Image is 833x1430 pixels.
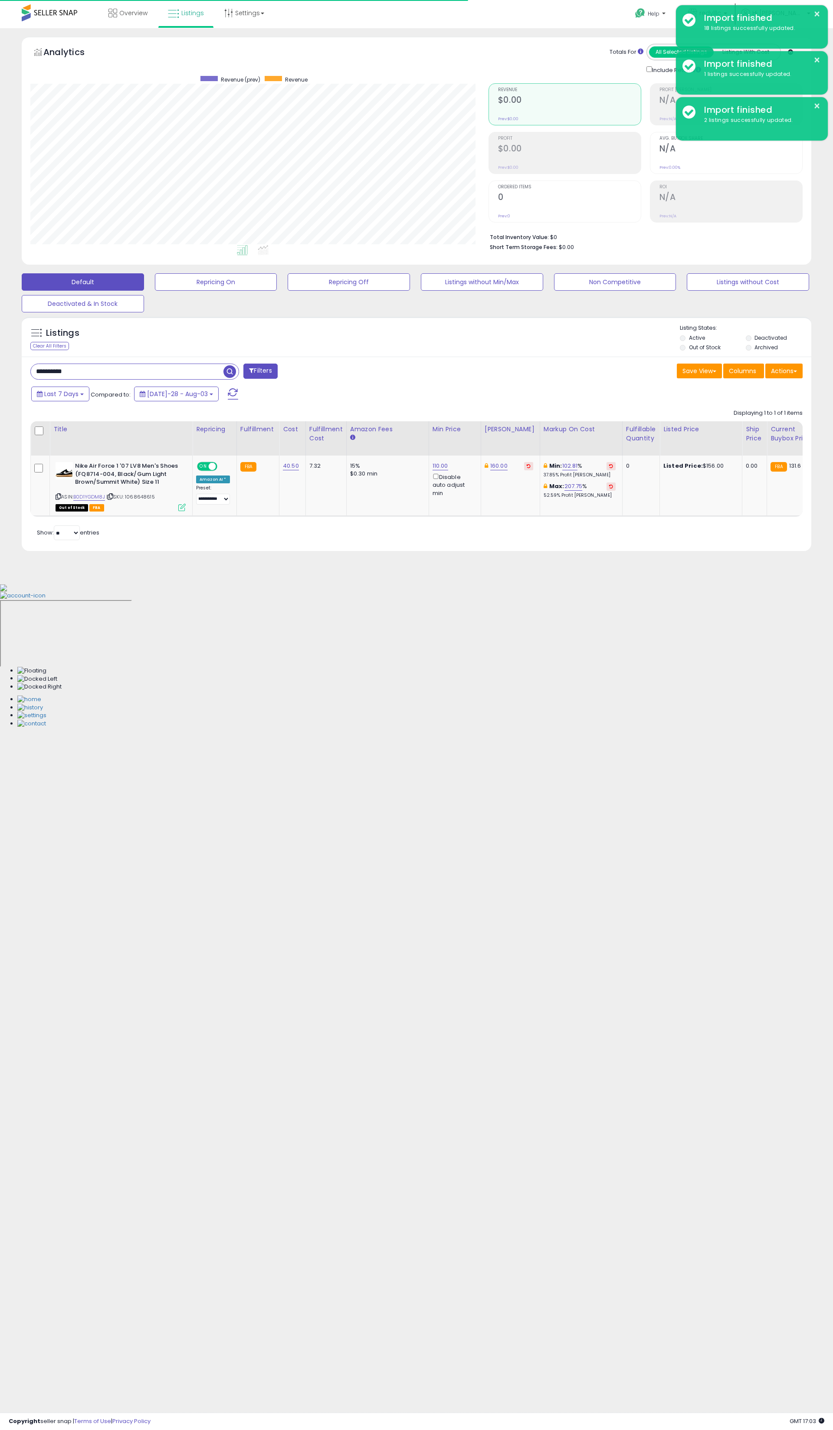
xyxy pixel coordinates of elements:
div: Current Buybox Price [771,425,815,443]
button: Filters [243,364,277,379]
a: 160.00 [490,462,508,470]
i: This overrides the store level min markup for this listing [544,463,547,469]
label: Active [689,334,705,341]
b: Short Term Storage Fees: [490,243,558,251]
button: Deactivated & In Stock [22,295,144,312]
h5: Analytics [43,46,102,60]
a: 110.00 [433,462,448,470]
small: Amazon Fees. [350,434,355,442]
div: Import finished [698,12,821,24]
i: Revert to store-level Max Markup [609,484,613,489]
div: Title [53,425,189,434]
h2: N/A [659,144,802,155]
small: Prev: $0.00 [498,165,518,170]
div: Ship Price [746,425,763,443]
span: Profit [498,136,641,141]
div: Clear All Filters [30,342,69,350]
span: Show: entries [37,528,99,537]
b: Total Inventory Value: [490,233,549,241]
h2: 0 [498,192,641,204]
a: 40.50 [283,462,299,470]
button: Non Competitive [554,273,676,291]
span: ON [198,463,209,470]
h2: $0.00 [498,144,641,155]
span: Revenue (prev) [221,76,260,83]
div: Cost [283,425,302,434]
b: Max: [549,482,564,490]
div: Amazon AI * [196,476,230,483]
div: 1 listings successfully updated. [698,70,821,79]
div: [PERSON_NAME] [485,425,536,434]
span: OFF [216,463,230,470]
button: [DATE]-28 - Aug-03 [134,387,219,401]
span: Avg. Buybox Share [659,136,802,141]
button: Repricing On [155,273,277,291]
button: Default [22,273,144,291]
small: Prev: $0.00 [498,116,518,121]
img: Contact [17,720,46,728]
span: ROI [659,185,802,190]
div: Min Price [433,425,477,434]
div: Markup on Cost [544,425,619,434]
label: Out of Stock [689,344,721,351]
span: | SKU: 1068648615 [106,493,155,500]
span: Compared to: [91,390,131,399]
h2: $0.00 [498,95,641,107]
button: Repricing Off [288,273,410,291]
img: Docked Left [17,675,57,683]
b: Listed Price: [663,462,703,470]
div: 2 listings successfully updated. [698,116,821,125]
div: % [544,482,616,499]
small: Prev: N/A [659,116,676,121]
i: Revert to store-level Min Markup [609,464,613,468]
img: Floating [17,667,46,675]
th: The percentage added to the cost of goods (COGS) that forms the calculator for Min & Max prices. [540,421,622,456]
div: Totals For [610,48,643,56]
b: Nike Air Force 1 '07 LV8 Men's Shoes (FQ8714-004, Black/Gum Light Brown/Summit White) Size 11 [75,462,180,489]
small: Prev: N/A [659,213,676,219]
div: % [544,462,616,478]
p: Listing States: [680,324,811,332]
button: Listings without Cost [687,273,809,291]
i: Get Help [635,8,646,19]
div: 0 [626,462,653,470]
button: Columns [723,364,764,378]
p: 52.59% Profit [PERSON_NAME] [544,492,616,499]
div: Displaying 1 to 1 of 1 items [734,409,803,417]
div: Fulfillment [240,425,275,434]
span: Profit [PERSON_NAME] [659,88,802,92]
span: Revenue [285,76,308,83]
div: Include Returns [640,65,712,75]
button: × [813,101,820,112]
div: Disable auto adjust min [433,472,474,497]
span: Ordered Items [498,185,641,190]
div: $156.00 [663,462,735,470]
label: Archived [754,344,778,351]
h2: N/A [659,95,802,107]
li: $0 [490,231,796,242]
img: 31la2cHTbyL._SL40_.jpg [56,462,73,479]
small: Prev: 0.00% [659,165,680,170]
div: Import finished [698,104,821,116]
i: This overrides the store level Dynamic Max Price for this listing [485,463,488,469]
span: $0.00 [559,243,574,251]
a: Help [628,1,674,28]
span: 131.6 [789,462,801,470]
span: FBA [89,504,104,512]
small: FBA [771,462,787,472]
img: Home [17,695,41,704]
div: 18 listings successfully updated. [698,24,821,33]
span: Last 7 Days [44,390,79,398]
div: Import finished [698,58,821,70]
span: Columns [729,367,756,375]
a: 207.75 [564,482,583,491]
button: Last 7 Days [31,387,89,401]
a: 102.81 [562,462,578,470]
p: 37.85% Profit [PERSON_NAME] [544,472,616,478]
div: Fulfillable Quantity [626,425,656,443]
div: Listed Price [663,425,738,434]
button: Save View [677,364,722,378]
div: 15% [350,462,422,470]
img: History [17,704,43,712]
span: Revenue [498,88,641,92]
